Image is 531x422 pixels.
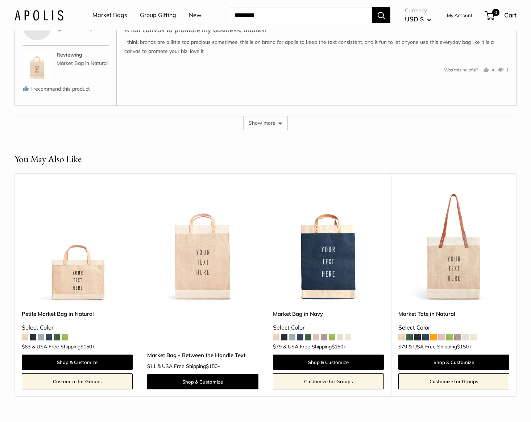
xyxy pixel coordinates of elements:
[22,191,133,302] img: Petite Market Bag in Natural
[140,10,176,21] a: Group Gifting
[485,9,517,21] a: 0 Cart
[273,322,384,333] div: Select Color
[504,11,517,19] span: Cart
[6,394,72,416] iframe: Sign Up via Text for Offers
[147,351,258,359] a: Market Bag - Between the Handle Text
[273,343,282,350] span: $79
[273,191,384,302] img: Market Bag in Navy
[14,152,82,166] h2: You May Also Like
[22,310,133,318] a: Petite Market Bag in Natural
[124,38,509,56] p: I think brands are a little too precious sometimes, this is on brand for apolis to keep the text ...
[273,191,384,302] a: Market Bag in NavyMarket Bag in Navy
[283,344,346,349] span: & USA Free Shipping +
[80,343,92,350] span: $150
[57,60,108,66] a: Market Bag in Natural
[484,66,494,73] button: Yes
[398,191,509,302] img: description_Make it yours with custom printed text.
[22,85,109,93] div: I recommend this product
[405,5,431,16] span: Currency
[243,116,288,130] button: Show more
[273,355,384,370] a: Shop & Customize
[22,322,133,333] div: Select Color
[405,13,431,25] button: USD $
[398,310,509,318] a: Market Tote in Natural
[22,355,133,370] a: Shop & Customize
[372,7,390,23] button: Search
[495,66,509,73] button: No
[273,310,384,318] a: Market Bag in Navy
[408,344,472,349] span: & USA Free Shipping +
[57,51,109,59] div: Reviewing
[147,363,156,369] span: $11
[14,10,63,20] img: Apolis
[92,10,127,21] a: Market Bags
[492,9,499,16] span: 0
[229,7,372,23] input: Search...
[447,11,473,20] a: My Account
[405,15,424,23] span: USD $
[444,67,478,73] span: Was this helpful?
[22,191,133,302] a: Petite Market Bag in NaturalPetite Market Bag in Natural
[147,191,258,302] a: description_Make it yours with custom printed text.Market Bag - Between the Handle Text
[398,191,509,302] a: description_Make it yours with custom printed text.Market Tote in Natural
[147,374,258,389] a: Shop & Customize
[398,343,407,350] span: $79
[398,355,509,370] a: Shop & Customize
[147,191,258,302] img: description_Make it yours with custom printed text.
[206,363,217,369] span: $150
[22,373,133,389] a: Customize for Groups
[189,10,202,21] a: New
[22,343,30,350] span: $63
[157,364,220,369] span: & USA Free Shipping +
[398,373,509,389] a: Customize for Groups
[332,343,343,350] span: $150
[22,51,51,80] img: Market Bag in Natural
[398,322,509,333] div: Select Color
[273,373,384,389] a: Customize for Groups
[457,343,469,350] span: $150
[32,344,95,349] span: & USA Free Shipping +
